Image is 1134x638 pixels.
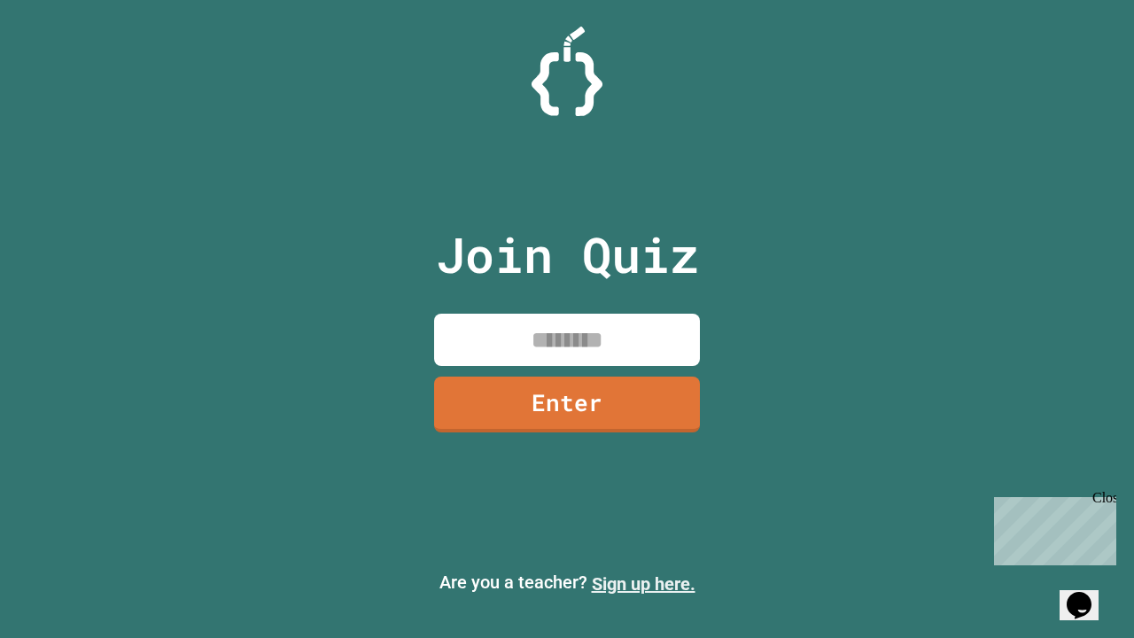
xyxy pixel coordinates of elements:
p: Are you a teacher? [14,569,1120,597]
img: Logo.svg [532,27,602,116]
a: Sign up here. [592,573,695,595]
iframe: chat widget [1060,567,1116,620]
p: Join Quiz [436,218,699,292]
a: Enter [434,377,700,432]
div: Chat with us now!Close [7,7,122,113]
iframe: chat widget [987,490,1116,565]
